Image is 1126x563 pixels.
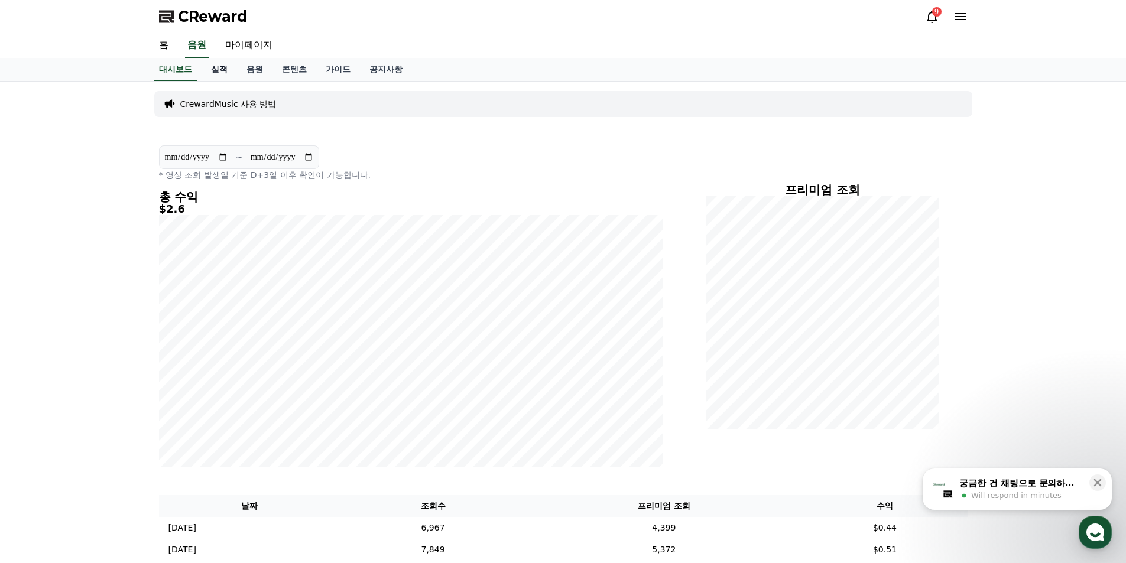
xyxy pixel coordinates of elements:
[159,190,663,203] h4: 총 수익
[340,539,526,561] td: 7,849
[525,517,802,539] td: 4,399
[168,522,196,534] p: [DATE]
[216,33,282,58] a: 마이페이지
[202,58,237,81] a: 실적
[4,375,78,404] a: Home
[525,495,802,517] th: 프리미엄 조회
[525,539,802,561] td: 5,372
[340,495,526,517] th: 조회수
[340,517,526,539] td: 6,967
[237,58,272,81] a: 음원
[925,9,939,24] a: 9
[159,7,248,26] a: CReward
[178,7,248,26] span: CReward
[272,58,316,81] a: 콘텐츠
[316,58,360,81] a: 가이드
[152,375,227,404] a: Settings
[159,169,663,181] p: * 영상 조회 발생일 기준 D+3일 이후 확인이 가능합니다.
[154,58,197,81] a: 대시보드
[802,539,967,561] td: $0.51
[360,58,412,81] a: 공지사항
[180,98,277,110] a: CrewardMusic 사용 방법
[98,393,133,402] span: Messages
[802,517,967,539] td: $0.44
[159,203,663,215] h5: $2.6
[802,495,967,517] th: 수익
[185,33,209,58] a: 음원
[932,7,942,17] div: 9
[159,495,340,517] th: 날짜
[175,392,204,402] span: Settings
[168,544,196,556] p: [DATE]
[235,150,243,164] p: ~
[30,392,51,402] span: Home
[150,33,178,58] a: 홈
[78,375,152,404] a: Messages
[706,183,939,196] h4: 프리미엄 조회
